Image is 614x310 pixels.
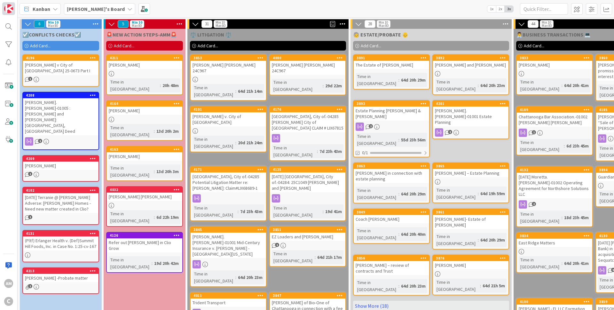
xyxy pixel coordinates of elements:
[436,164,508,168] div: 3865
[520,3,568,15] input: Quick Filter...
[361,43,381,49] span: Add Card...
[273,227,345,232] div: 3851
[26,56,98,60] div: 4196
[562,260,563,267] span: :
[23,193,98,213] div: [DATE] Terranie @ [PERSON_NAME] Adverse: [PERSON_NAME] Homes - Need new matter created in Clio?
[520,107,592,112] div: 4189
[190,106,267,152] a: 4101[PERSON_NAME] v. City of [GEOGRAPHIC_DATA]Time in [GEOGRAPHIC_DATA]:20d 21h 24m
[354,55,429,69] div: 3891The Estate of [PERSON_NAME]
[239,208,264,215] div: 7d 23h 43m
[324,82,343,89] div: 29d 22m
[532,202,536,206] span: 2
[193,167,266,172] div: 4171
[562,214,563,221] span: :
[110,187,182,192] div: 4032
[315,254,316,261] span: :
[433,101,508,126] div: 4201[PERSON_NAME].[PERSON_NAME]-01001 Estate Planning
[107,101,182,107] div: 4164
[435,78,478,92] div: Time in [GEOGRAPHIC_DATA]
[23,55,98,61] div: 4196
[517,107,592,127] div: 4189Chattanooga Bar Association.-01002 [PERSON_NAME] [PERSON_NAME]
[433,55,508,69] div: 3892[PERSON_NAME] and [PERSON_NAME]
[22,92,99,150] a: 4208[PERSON_NAME].[PERSON_NAME]-01005 : [PERSON_NAME] and [PERSON_NAME]: [GEOGRAPHIC_DATA], [GEOG...
[379,21,388,24] div: Min 10
[398,136,399,143] span: :
[480,282,481,289] span: :
[528,20,539,28] span: 44
[107,238,182,252] div: Refer out [PERSON_NAME] in Clio Grow
[316,254,343,261] div: 64d 21h 17m
[22,187,99,225] a: 4102[DATE] Terranie @ [PERSON_NAME] Adverse: [PERSON_NAME] Homes - Need new matter created in Clio?
[435,233,478,247] div: Time in [GEOGRAPHIC_DATA]
[517,233,592,239] div: 3834
[356,73,398,87] div: Time in [GEOGRAPHIC_DATA]
[191,167,266,192] div: 4171[GEOGRAPHIC_DATA], City of.-04285 Potential Litigation Matter re: [PERSON_NAME]: Claim#LIX686...
[109,164,154,179] div: Time in [GEOGRAPHIC_DATA]
[269,106,346,161] a: 4176[GEOGRAPHIC_DATA], City of.-04285 [PERSON_NAME] City of [GEOGRAPHIC_DATA] CLAIM # LIX67815Tim...
[517,233,592,247] div: 3834East Ridge Matters
[270,55,345,61] div: 4080
[399,76,427,83] div: 64d 20h 29m
[354,169,429,183] div: [PERSON_NAME] in connection with estate planning
[516,106,593,155] a: 4189Chattanooga Bar Association.-01002 [PERSON_NAME] [PERSON_NAME]Time in [GEOGRAPHIC_DATA]:6d 23...
[448,130,452,134] span: 2
[379,24,389,27] div: Max 80
[354,55,429,61] div: 3891
[520,299,592,304] div: 4100
[110,101,182,106] div: 4164
[23,61,98,75] div: [PERSON_NAME] v City of [GEOGRAPHIC_DATA] 25-0673 Part I
[357,210,429,214] div: 3849
[324,208,343,215] div: 19d 41m
[107,61,182,69] div: [PERSON_NAME]
[193,293,266,298] div: 4011
[48,24,58,27] div: Max 80
[433,163,508,177] div: 3865[PERSON_NAME] – Estate Planning
[23,236,98,250] div: (Pltf) Erlanger Health v. (Def)Summit Hill Foods, Inc. in Case No. 1:25-cv-167
[365,20,375,28] span: 28
[23,156,98,170] div: 4209[PERSON_NAME]
[154,214,155,221] span: :
[26,156,98,161] div: 4209
[106,100,183,141] a: 4164[PERSON_NAME]Time in [GEOGRAPHIC_DATA]:13d 20h 2m
[354,209,429,223] div: 3849Coach [PERSON_NAME]
[398,231,399,238] span: :
[191,167,266,172] div: 4171
[432,255,509,295] a: 3876[PERSON_NAME]Time in [GEOGRAPHIC_DATA]:64d 21h 5m
[516,232,593,273] a: 3834East Ridge MattersTime in [GEOGRAPHIC_DATA]:64d 20h 41m
[432,54,509,95] a: 3892[PERSON_NAME] and [PERSON_NAME]Time in [GEOGRAPHIC_DATA]:64d 20h 23m
[216,21,225,24] div: Min 10
[26,188,98,193] div: 4102
[542,24,552,27] div: Max 80
[109,124,154,138] div: Time in [GEOGRAPHIC_DATA]
[532,130,536,134] span: 1
[356,133,398,147] div: Time in [GEOGRAPHIC_DATA]
[519,139,564,153] div: Time in [GEOGRAPHIC_DATA]
[191,227,266,233] div: 3845
[23,162,98,170] div: [PERSON_NAME]
[356,279,398,293] div: Time in [GEOGRAPHIC_DATA]
[23,187,98,193] div: 4102
[398,282,399,290] span: :
[22,31,81,38] span: ☑️CONFLICTS CHECKS☑️
[433,255,508,261] div: 3876
[26,231,98,236] div: 4131
[23,92,98,135] div: 4208[PERSON_NAME].[PERSON_NAME]-01005 : [PERSON_NAME] and [PERSON_NAME]: [GEOGRAPHIC_DATA], [GEOG...
[357,101,429,106] div: 3893
[193,227,266,232] div: 3845
[399,231,427,238] div: 64d 20h 40m
[432,163,509,203] a: 3865[PERSON_NAME] – Estate PlanningTime in [GEOGRAPHIC_DATA]:64d 19h 59m
[433,101,508,107] div: 4201
[191,107,266,126] div: 4101[PERSON_NAME] v. City of [GEOGRAPHIC_DATA]
[354,163,429,183] div: 3863[PERSON_NAME] in connection with estate planning
[132,24,142,27] div: Max 80
[22,155,99,182] a: 4209[PERSON_NAME]
[23,268,98,274] div: 4213
[354,255,429,275] div: 3856[PERSON_NAME] – review of contracts and Trust
[270,227,345,241] div: 3851EZ Loaders and [PERSON_NAME]
[106,31,177,38] span: 🚨NEW ACTION STEPS-AMM🚨
[433,215,508,229] div: [PERSON_NAME]- Estate of [PERSON_NAME]
[273,293,345,298] div: 3847
[520,56,592,60] div: 3833
[23,231,98,250] div: 4131(Pltf) Erlanger Health v. (Def)Summit Hill Foods, Inc. in Case No. 1:25-cv-167
[354,101,429,107] div: 3893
